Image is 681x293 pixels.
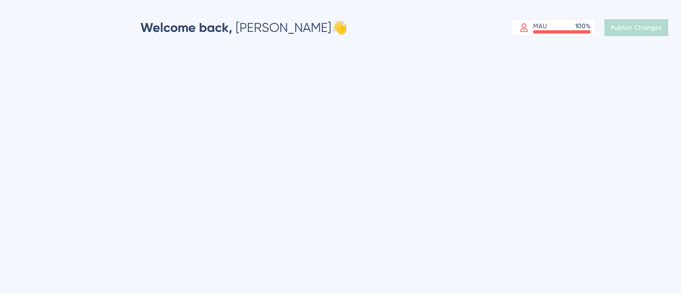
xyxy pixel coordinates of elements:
[533,22,547,30] div: MAU
[140,19,347,36] div: [PERSON_NAME] 👋
[604,19,668,36] button: Publish Changes
[140,20,232,35] span: Welcome back,
[575,22,591,30] div: 100 %
[611,23,662,32] span: Publish Changes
